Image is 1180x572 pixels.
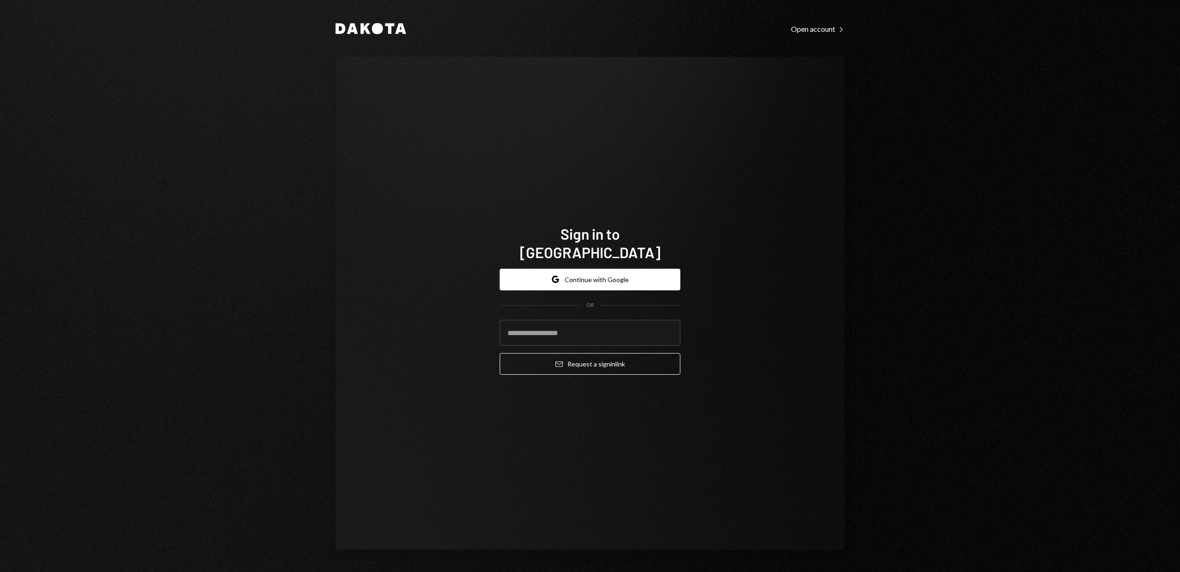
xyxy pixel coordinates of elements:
[500,353,680,375] button: Request a signinlink
[500,224,680,261] h1: Sign in to [GEOGRAPHIC_DATA]
[500,269,680,290] button: Continue with Google
[586,301,594,309] div: OR
[791,24,844,34] a: Open account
